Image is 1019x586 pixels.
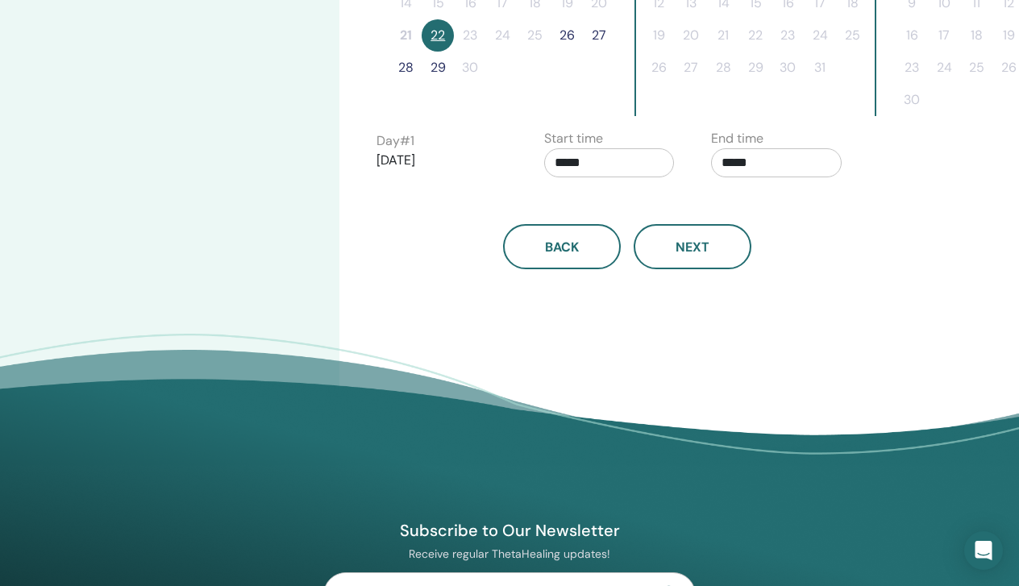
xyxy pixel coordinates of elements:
button: 21 [389,19,422,52]
button: 25 [518,19,551,52]
label: Day # 1 [376,131,414,151]
button: 24 [928,52,960,84]
button: 28 [389,52,422,84]
button: 29 [422,52,454,84]
button: 28 [707,52,739,84]
button: 26 [551,19,583,52]
button: 22 [422,19,454,52]
button: 23 [772,19,804,52]
button: 31 [804,52,836,84]
button: 17 [928,19,960,52]
button: 24 [804,19,836,52]
div: Open Intercom Messenger [964,531,1003,570]
button: 30 [772,52,804,84]
button: 30 [896,84,928,116]
button: 21 [707,19,739,52]
span: Next [676,239,709,256]
button: 20 [675,19,707,52]
span: Back [545,239,579,256]
h4: Subscribe to Our Newsletter [323,520,696,541]
button: 27 [583,19,615,52]
button: 19 [643,19,675,52]
button: 30 [454,52,486,84]
button: 23 [454,19,486,52]
button: 27 [675,52,707,84]
label: End time [711,129,763,148]
p: Receive regular ThetaHealing updates! [323,547,696,561]
button: 25 [960,52,992,84]
button: 18 [960,19,992,52]
button: 29 [739,52,772,84]
button: 25 [836,19,868,52]
button: 16 [896,19,928,52]
label: Start time [544,129,603,148]
button: 23 [896,52,928,84]
button: Next [634,224,751,269]
button: 22 [739,19,772,52]
button: 26 [643,52,675,84]
p: [DATE] [376,151,507,170]
button: Back [503,224,621,269]
button: 24 [486,19,518,52]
